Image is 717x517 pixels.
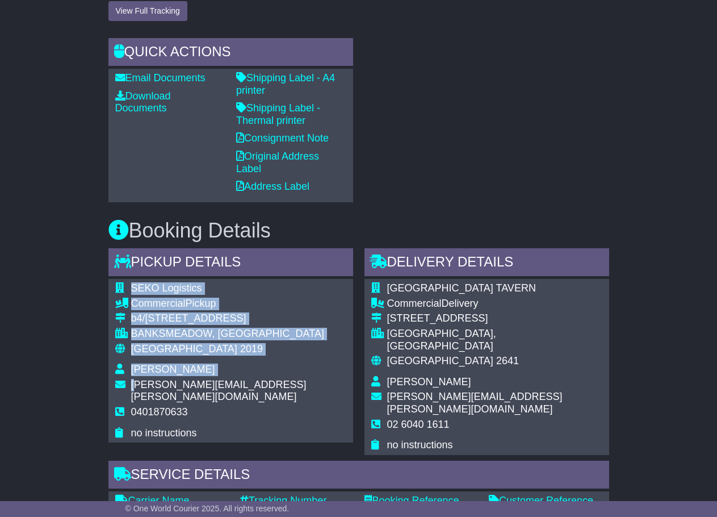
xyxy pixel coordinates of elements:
span: Commercial [387,298,442,309]
a: Original Address Label [236,151,319,174]
a: Consignment Note [236,132,329,144]
div: Delivery Details [364,248,609,279]
h3: Booking Details [108,219,609,242]
div: Pickup [131,298,346,310]
span: [GEOGRAPHIC_DATA] [131,343,237,355]
div: Service Details [108,461,609,491]
div: [GEOGRAPHIC_DATA], [GEOGRAPHIC_DATA] [387,328,602,352]
span: [PERSON_NAME] [131,364,215,375]
a: Shipping Label - A4 printer [236,72,335,96]
div: b4/[STREET_ADDRESS] [131,312,346,325]
span: 2641 [496,355,519,366]
span: 0401870633 [131,406,188,418]
div: Delivery [387,298,602,310]
span: [GEOGRAPHIC_DATA] TAVERN [387,282,536,294]
span: 2019 [240,343,263,355]
div: Carrier Name [115,495,229,507]
span: [PERSON_NAME][EMAIL_ADDRESS][PERSON_NAME][DOMAIN_NAME] [387,391,563,415]
a: Address Label [236,181,309,192]
div: Tracking Number [240,495,353,507]
span: [PERSON_NAME] [387,376,471,387]
button: View Full Tracking [108,1,187,21]
span: SEKO Logistics [131,282,202,294]
a: Email Documents [115,72,206,84]
span: [GEOGRAPHIC_DATA] [387,355,493,366]
div: [STREET_ADDRESS] [387,312,602,325]
span: 02 6040 1611 [387,419,450,430]
span: Commercial [131,298,186,309]
span: no instructions [131,427,197,439]
span: no instructions [387,439,453,451]
span: © One World Courier 2025. All rights reserved. [125,504,290,513]
div: BANKSMEADOW, [GEOGRAPHIC_DATA] [131,328,346,340]
div: Booking Reference [364,495,478,507]
div: Pickup Details [108,248,353,279]
span: [PERSON_NAME][EMAIL_ADDRESS][PERSON_NAME][DOMAIN_NAME] [131,379,307,403]
div: Customer Reference [489,495,602,507]
a: Shipping Label - Thermal printer [236,102,320,126]
div: Quick Actions [108,38,353,69]
a: Download Documents [115,90,171,114]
